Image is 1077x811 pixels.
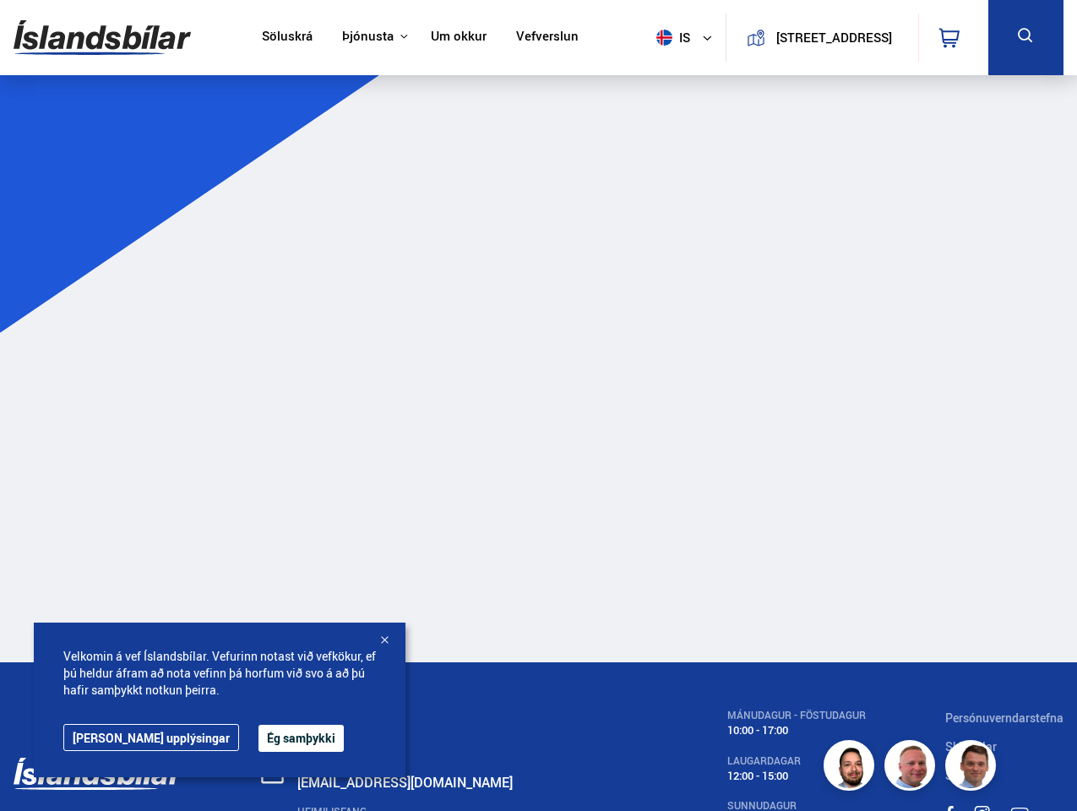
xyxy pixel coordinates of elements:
img: siFngHWaQ9KaOqBr.png [887,743,938,793]
a: [EMAIL_ADDRESS][DOMAIN_NAME] [297,773,513,792]
button: [STREET_ADDRESS] [772,30,896,45]
button: is [650,13,726,63]
button: Opna LiveChat spjallviðmót [14,7,64,57]
span: is [650,30,692,46]
a: Söluskrá [262,29,313,46]
div: SENDA SKILABOÐ [297,758,647,770]
a: Vefverslun [516,29,579,46]
div: MÁNUDAGUR - FÖSTUDAGUR [727,710,866,721]
a: [PERSON_NAME] upplýsingar [63,724,239,751]
button: Ég samþykki [258,725,344,752]
a: Skilmalar [945,738,997,754]
div: 12:00 - 15:00 [727,770,866,782]
img: FbJEzSuNWCJXmdc-.webp [948,743,998,793]
a: Persónuverndarstefna [945,710,1063,726]
span: Velkomin á vef Íslandsbílar. Vefurinn notast við vefkökur, ef þú heldur áfram að nota vefinn þá h... [63,648,376,699]
a: Um okkur [431,29,487,46]
a: [STREET_ADDRESS] [736,14,908,62]
img: G0Ugv5HjCgRt.svg [14,10,191,65]
img: nhp88E3Fdnt1Opn2.png [826,743,877,793]
div: LAUGARDAGAR [727,755,866,767]
img: svg+xml;base64,PHN2ZyB4bWxucz0iaHR0cDovL3d3dy53My5vcmcvMjAwMC9zdmciIHdpZHRoPSI1MTIiIGhlaWdodD0iNT... [656,30,672,46]
div: 10:00 - 17:00 [727,724,866,737]
div: SÍMI [297,710,647,721]
button: Þjónusta [342,29,394,45]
